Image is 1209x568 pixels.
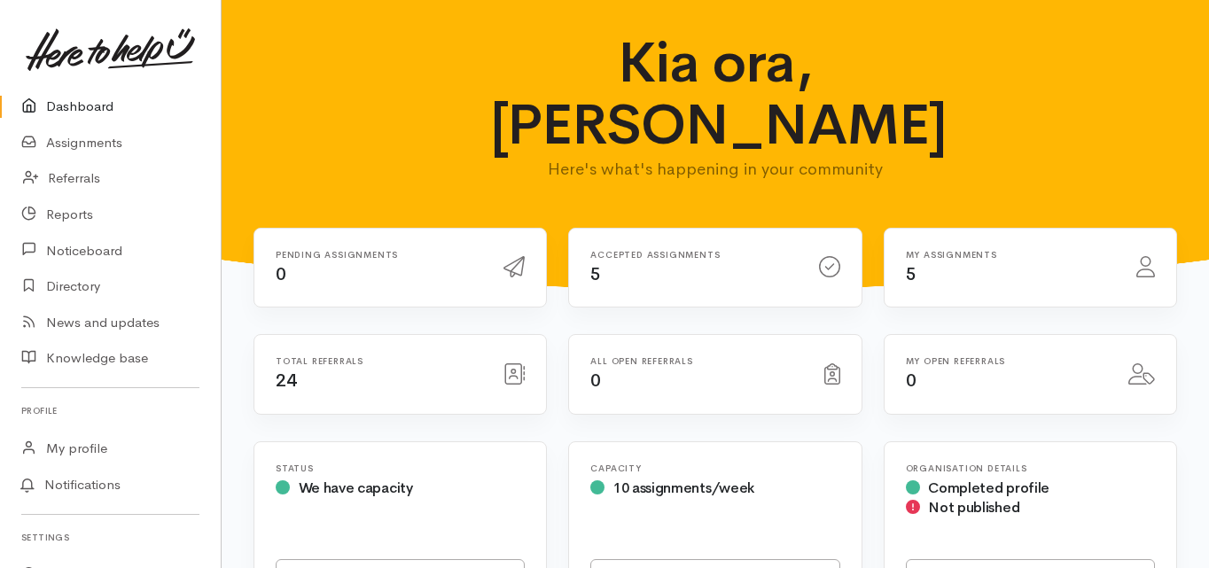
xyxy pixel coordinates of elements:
[906,356,1107,366] h6: My open referrals
[590,370,601,392] span: 0
[276,250,482,260] h6: Pending assignments
[906,463,1155,473] h6: Organisation Details
[590,263,601,285] span: 5
[613,479,754,497] span: 10 assignments/week
[21,525,199,549] h6: Settings
[490,157,941,182] p: Here's what's happening in your community
[276,370,296,392] span: 24
[906,263,916,285] span: 5
[928,498,1019,517] span: Not published
[490,32,941,157] h1: Kia ora, [PERSON_NAME]
[276,463,525,473] h6: Status
[590,463,839,473] h6: Capacity
[590,250,797,260] h6: Accepted assignments
[906,370,916,392] span: 0
[276,356,482,366] h6: Total referrals
[299,479,413,497] span: We have capacity
[928,479,1049,497] span: Completed profile
[590,356,802,366] h6: All open referrals
[21,399,199,423] h6: Profile
[906,250,1115,260] h6: My assignments
[276,263,286,285] span: 0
